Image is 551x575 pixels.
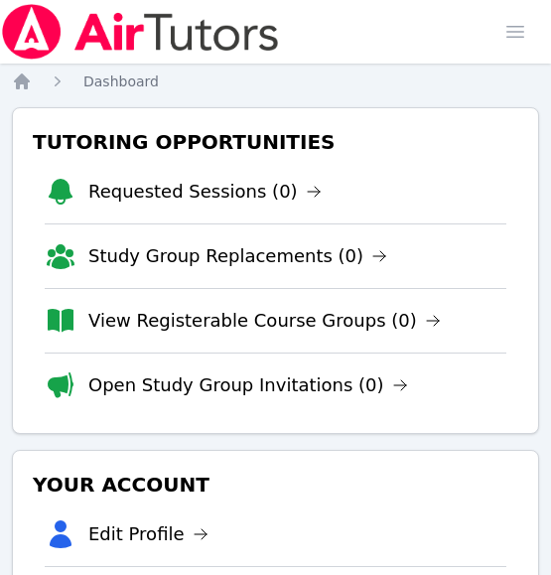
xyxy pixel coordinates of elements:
[12,72,539,91] nav: Breadcrumb
[29,467,522,503] h3: Your Account
[83,73,159,89] span: Dashboard
[88,242,387,270] a: Study Group Replacements (0)
[83,72,159,91] a: Dashboard
[88,520,208,548] a: Edit Profile
[88,307,441,335] a: View Registerable Course Groups (0)
[88,371,408,399] a: Open Study Group Invitations (0)
[29,124,522,160] h3: Tutoring Opportunities
[88,178,322,206] a: Requested Sessions (0)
